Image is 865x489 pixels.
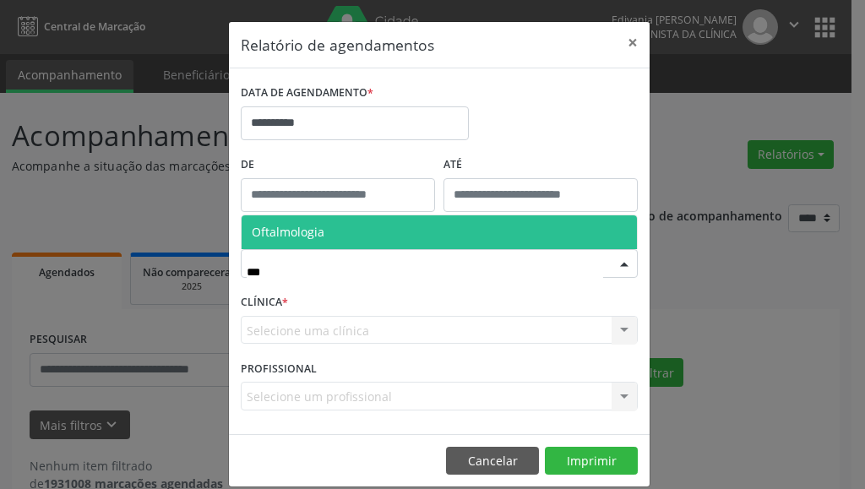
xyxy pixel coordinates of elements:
span: Oftalmologia [252,224,324,240]
button: Imprimir [545,447,638,475]
label: DATA DE AGENDAMENTO [241,80,373,106]
h5: Relatório de agendamentos [241,34,434,56]
label: De [241,152,435,178]
button: Cancelar [446,447,539,475]
button: Close [616,22,650,63]
label: ATÉ [443,152,638,178]
label: PROFISSIONAL [241,356,317,382]
label: CLÍNICA [241,290,288,316]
